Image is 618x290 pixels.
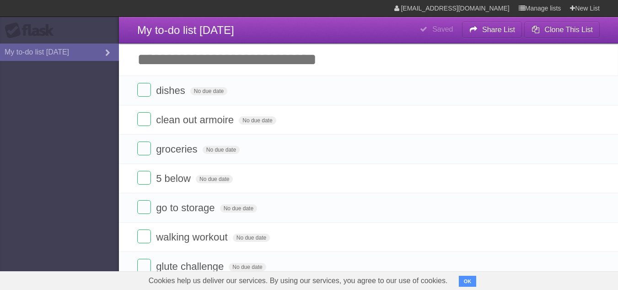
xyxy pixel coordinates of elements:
span: No due date [233,234,270,242]
b: Share List [482,26,515,33]
label: Done [137,230,151,243]
label: Done [137,112,151,126]
span: clean out armoire [156,114,236,126]
span: No due date [220,204,257,213]
span: No due date [203,146,240,154]
button: Clone This List [524,22,600,38]
span: dishes [156,85,188,96]
span: My to-do list [DATE] [137,24,234,36]
label: Done [137,259,151,273]
span: 5 below [156,173,193,184]
span: groceries [156,143,199,155]
label: Done [137,200,151,214]
span: No due date [196,175,233,183]
div: Flask [5,22,59,39]
span: No due date [190,87,227,95]
span: go to storage [156,202,217,213]
label: Done [137,171,151,185]
button: OK [459,276,477,287]
span: Cookies help us deliver our services. By using our services, you agree to our use of cookies. [140,272,457,290]
button: Share List [462,22,522,38]
label: Done [137,142,151,155]
span: No due date [239,116,276,125]
span: walking workout [156,231,230,243]
b: Clone This List [544,26,593,33]
label: Done [137,83,151,97]
span: glute challenge [156,261,226,272]
b: Saved [432,25,453,33]
span: No due date [229,263,266,271]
